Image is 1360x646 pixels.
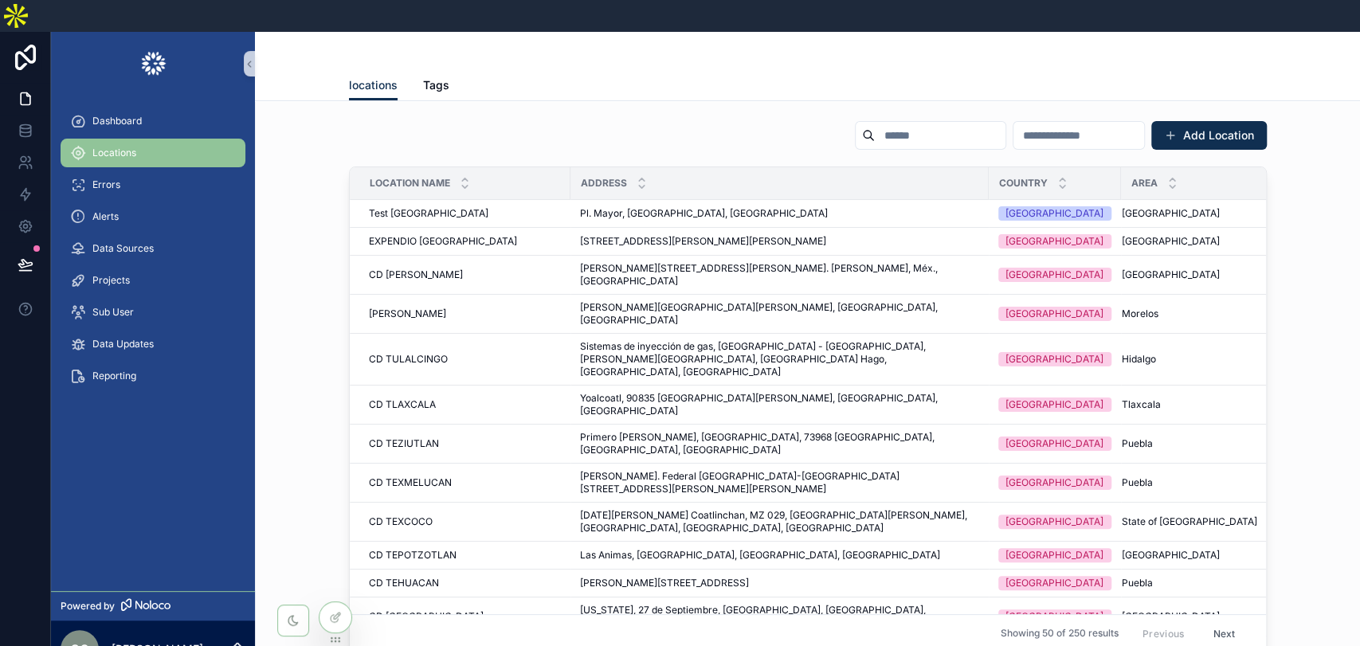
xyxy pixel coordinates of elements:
a: [GEOGRAPHIC_DATA] [998,234,1111,249]
span: Showing 50 of 250 results [1001,627,1119,640]
a: [DATE][PERSON_NAME] Coatlinchan, MZ 029, [GEOGRAPHIC_DATA][PERSON_NAME], [GEOGRAPHIC_DATA], [GEOG... [580,509,979,534]
a: CD TEXCOCO [369,515,561,528]
a: [GEOGRAPHIC_DATA] [998,476,1111,490]
a: Sub User [61,298,245,327]
a: Errors [61,170,245,199]
a: Data Sources [61,234,245,263]
a: CD TEPOTZOTLAN [369,549,561,562]
span: Morelos [1122,307,1158,320]
a: [GEOGRAPHIC_DATA] [998,352,1111,366]
a: [PERSON_NAME][STREET_ADDRESS][PERSON_NAME]. [PERSON_NAME], Méx., [GEOGRAPHIC_DATA] [580,262,979,288]
span: Tlaxcala [1122,398,1161,411]
span: Test [GEOGRAPHIC_DATA] [369,207,488,220]
div: [GEOGRAPHIC_DATA] [1005,515,1103,529]
span: Hidalgo [1122,353,1156,366]
a: Data Updates [61,330,245,358]
a: [US_STATE], 27 de Septiembre, [GEOGRAPHIC_DATA], [GEOGRAPHIC_DATA], [GEOGRAPHIC_DATA] [580,604,979,629]
span: CD TEPOTZOTLAN [369,549,457,562]
a: Las Animas, [GEOGRAPHIC_DATA], [GEOGRAPHIC_DATA], [GEOGRAPHIC_DATA] [580,549,979,562]
span: Projects [92,274,130,287]
button: Add Location [1151,121,1267,150]
a: [GEOGRAPHIC_DATA] [1122,610,1273,623]
span: Data Sources [92,242,154,255]
div: [GEOGRAPHIC_DATA] [1005,352,1103,366]
span: CD TEXCOCO [369,515,433,528]
a: Morelos [1122,307,1273,320]
a: locations [349,71,398,101]
a: CD TULALCINGO [369,353,561,366]
a: Hidalgo [1122,353,1273,366]
a: Alerts [61,202,245,231]
a: [STREET_ADDRESS][PERSON_NAME][PERSON_NAME] [580,235,979,248]
a: [GEOGRAPHIC_DATA] [998,515,1111,529]
span: Yoalcoatl, 90835 [GEOGRAPHIC_DATA][PERSON_NAME], [GEOGRAPHIC_DATA], [GEOGRAPHIC_DATA] [580,392,979,417]
a: Puebla [1122,437,1273,450]
a: [GEOGRAPHIC_DATA] [998,206,1111,221]
a: [GEOGRAPHIC_DATA] [1122,207,1273,220]
div: [GEOGRAPHIC_DATA] [1005,548,1103,562]
span: Reporting [92,370,136,382]
a: Puebla [1122,577,1273,589]
a: Primero [PERSON_NAME], [GEOGRAPHIC_DATA], 73968 [GEOGRAPHIC_DATA], [GEOGRAPHIC_DATA], [GEOGRAPHIC... [580,431,979,456]
a: CD [GEOGRAPHIC_DATA] [369,610,561,623]
a: Reporting [61,362,245,390]
div: [GEOGRAPHIC_DATA] [1005,437,1103,451]
a: EXPENDIO [GEOGRAPHIC_DATA] [369,235,561,248]
span: [PERSON_NAME][STREET_ADDRESS] [580,577,749,589]
span: Puebla [1122,476,1153,489]
a: [PERSON_NAME][GEOGRAPHIC_DATA][PERSON_NAME], [GEOGRAPHIC_DATA], [GEOGRAPHIC_DATA] [580,301,979,327]
span: Powered by [61,600,115,613]
a: [GEOGRAPHIC_DATA] [998,397,1111,412]
a: Dashboard [61,107,245,135]
span: [GEOGRAPHIC_DATA] [1122,207,1220,220]
a: [PERSON_NAME][STREET_ADDRESS] [580,577,979,589]
a: [GEOGRAPHIC_DATA] [998,548,1111,562]
span: Puebla [1122,437,1153,450]
a: [GEOGRAPHIC_DATA] [998,609,1111,624]
a: State of [GEOGRAPHIC_DATA] [1122,515,1273,528]
a: Sistemas de inyección de gas, [GEOGRAPHIC_DATA] - [GEOGRAPHIC_DATA], [PERSON_NAME][GEOGRAPHIC_DAT... [580,340,979,378]
span: Location Name [370,177,450,190]
div: [GEOGRAPHIC_DATA] [1005,268,1103,282]
span: Pl. Mayor, [GEOGRAPHIC_DATA], [GEOGRAPHIC_DATA] [580,207,828,220]
span: Las Animas, [GEOGRAPHIC_DATA], [GEOGRAPHIC_DATA], [GEOGRAPHIC_DATA] [580,549,940,562]
span: [STREET_ADDRESS][PERSON_NAME][PERSON_NAME] [580,235,826,248]
span: Dashboard [92,115,142,127]
img: App logo [140,51,167,76]
a: [GEOGRAPHIC_DATA] [998,437,1111,451]
span: Alerts [92,210,119,223]
div: [GEOGRAPHIC_DATA] [1005,234,1103,249]
span: CD TLAXCALA [369,398,436,411]
div: [GEOGRAPHIC_DATA] [1005,609,1103,624]
span: Errors [92,178,120,191]
div: [GEOGRAPHIC_DATA] [1005,397,1103,412]
a: CD TEXMELUCAN [369,476,561,489]
span: [GEOGRAPHIC_DATA] [1122,268,1220,281]
span: Locations [92,147,136,159]
a: [PERSON_NAME]. Federal [GEOGRAPHIC_DATA]-[GEOGRAPHIC_DATA] [STREET_ADDRESS][PERSON_NAME][PERSON_N... [580,470,979,495]
a: [GEOGRAPHIC_DATA] [998,307,1111,321]
div: [GEOGRAPHIC_DATA] [1005,307,1103,321]
a: Test [GEOGRAPHIC_DATA] [369,207,561,220]
a: CD [PERSON_NAME] [369,268,561,281]
span: [GEOGRAPHIC_DATA] [1122,610,1220,623]
a: [GEOGRAPHIC_DATA] [1122,268,1273,281]
a: Pl. Mayor, [GEOGRAPHIC_DATA], [GEOGRAPHIC_DATA] [580,207,979,220]
a: Tags [423,71,449,103]
span: Area [1131,177,1158,190]
span: CD TEHUACAN [369,577,439,589]
div: scrollable content [51,96,255,411]
a: CD TLAXCALA [369,398,561,411]
a: Projects [61,266,245,295]
a: [GEOGRAPHIC_DATA] [1122,235,1273,248]
div: [GEOGRAPHIC_DATA] [1005,206,1103,221]
a: [GEOGRAPHIC_DATA] [998,576,1111,590]
span: CD TEZIUTLAN [369,437,439,450]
